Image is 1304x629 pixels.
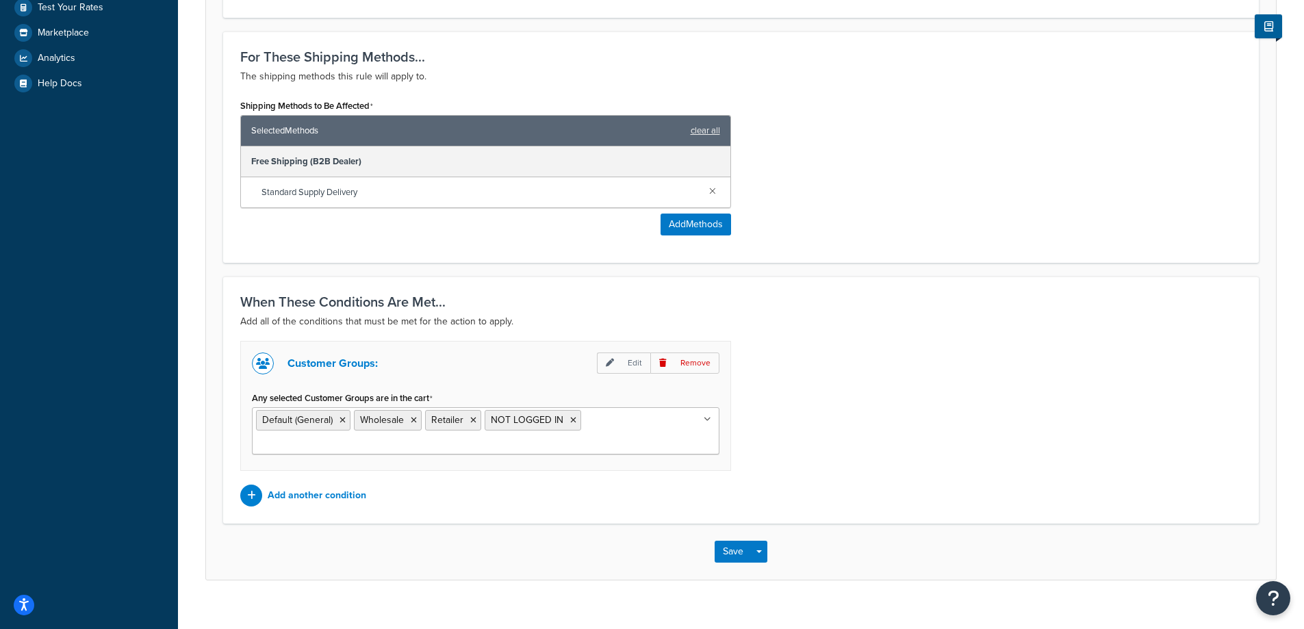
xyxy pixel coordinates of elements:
[240,313,1242,330] p: Add all of the conditions that must be met for the action to apply.
[1256,581,1290,615] button: Open Resource Center
[661,214,731,235] button: AddMethods
[251,121,684,140] span: Selected Methods
[1255,14,1282,38] button: Show Help Docs
[240,49,1242,64] h3: For These Shipping Methods...
[431,413,463,427] span: Retailer
[691,121,720,140] a: clear all
[240,68,1242,85] p: The shipping methods this rule will apply to.
[287,354,378,373] p: Customer Groups:
[262,413,333,427] span: Default (General)
[241,146,730,177] div: Free Shipping (B2B Dealer)
[715,541,752,563] button: Save
[10,71,168,96] a: Help Docs
[10,46,168,70] a: Analytics
[252,393,433,404] label: Any selected Customer Groups are in the cart
[360,413,404,427] span: Wholesale
[261,183,698,202] span: Standard Supply Delivery
[38,27,89,39] span: Marketplace
[268,486,366,505] p: Add another condition
[650,352,719,374] p: Remove
[38,53,75,64] span: Analytics
[10,21,168,45] a: Marketplace
[597,352,650,374] p: Edit
[38,78,82,90] span: Help Docs
[240,101,373,112] label: Shipping Methods to Be Affected
[491,413,563,427] span: NOT LOGGED IN
[240,294,1242,309] h3: When These Conditions Are Met...
[38,2,103,14] span: Test Your Rates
